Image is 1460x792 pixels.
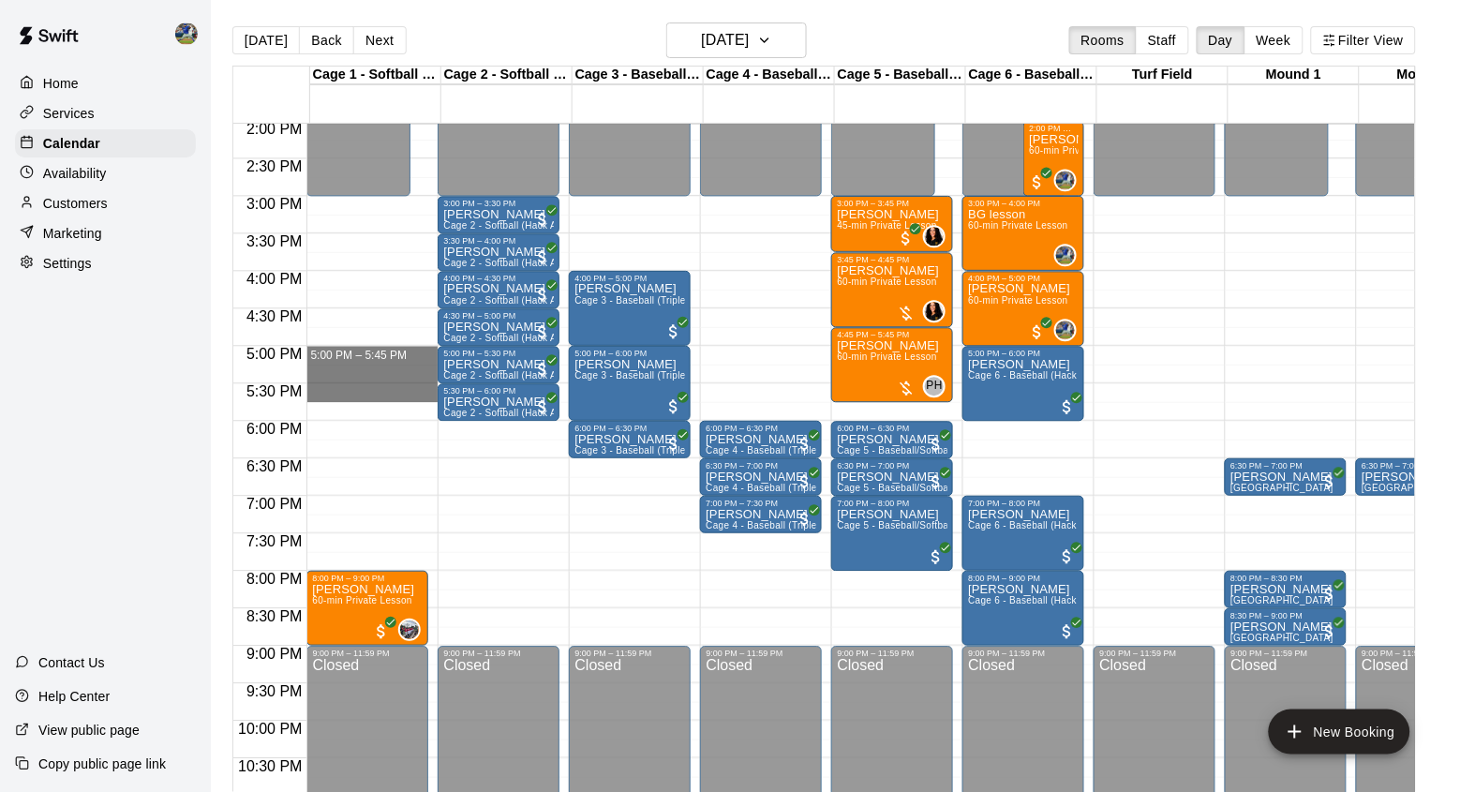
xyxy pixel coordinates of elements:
div: Cage 3 - Baseball (Triple Play) [573,67,704,84]
span: All customers have paid [1320,622,1339,641]
div: 6:00 PM – 6:30 PM: William Rojas [700,421,822,458]
img: Jordyn VanHook [925,227,944,246]
a: Settings [15,249,196,277]
span: 8:30 PM [242,608,307,624]
p: Copy public page link [38,755,166,773]
div: 7:00 PM – 7:30 PM [706,499,816,508]
div: Cage 2 - Softball (Triple Play) [441,67,573,84]
div: Cage 4 - Baseball (Triple Play) [704,67,835,84]
a: Services [15,99,196,127]
div: 4:30 PM – 5:00 PM [443,311,554,321]
button: Week [1244,26,1304,54]
div: 3:45 PM – 4:45 PM: 60-min Private Lesson [831,252,953,327]
span: All customers have paid [1058,397,1077,416]
button: Day [1197,26,1245,54]
div: 9:00 PM – 11:59 PM [968,649,1079,658]
span: All customers have paid [927,472,946,491]
span: 3:00 PM [242,196,307,212]
span: Cage 2 - Softball (Hack Attack Hand-fed Machine) [443,295,665,306]
div: 6:30 PM – 7:00 PM [706,461,816,471]
img: Brandon Gold [175,22,198,45]
div: 8:00 PM – 8:30 PM [1230,574,1341,583]
div: 4:00 PM – 4:30 PM [443,274,554,283]
span: All customers have paid [1320,585,1339,604]
div: 5:00 PM – 5:30 PM: Clint Marcus [438,346,559,383]
span: Cage 5 - Baseball/Softball (Triple Play - HitTrax) [837,520,1051,530]
img: Brandon Gold [1056,171,1075,189]
span: [GEOGRAPHIC_DATA] [1230,595,1333,605]
a: Home [15,69,196,97]
span: All customers have paid [1058,547,1077,566]
span: Cage 6 - Baseball (Hack Attack Hand-fed Machine) [968,370,1195,381]
span: 4:30 PM [242,308,307,324]
div: 9:00 PM – 11:59 PM [574,649,685,658]
span: 3:30 PM [242,233,307,249]
div: Brandon Gold [1054,244,1077,266]
div: 4:00 PM – 5:00 PM: Jorge Mier [569,271,691,346]
p: Help Center [38,687,110,706]
span: All customers have paid [927,547,946,566]
div: 6:00 PM – 6:30 PM [837,424,947,433]
p: Calendar [43,134,100,153]
div: 3:30 PM – 4:00 PM: Clint Marcus [438,233,559,271]
div: 3:45 PM – 4:45 PM [837,255,947,264]
div: 4:00 PM – 4:30 PM: Clint Marcus [438,271,559,308]
span: 9:30 PM [242,683,307,699]
div: 5:00 PM – 6:00 PM [968,349,1079,358]
div: 9:00 PM – 11:59 PM [706,649,816,658]
p: Home [43,74,79,93]
p: Contact Us [38,653,105,672]
div: 7:00 PM – 8:00 PM [837,499,947,508]
div: Brandon Gold [171,15,211,52]
span: All customers have paid [897,229,916,247]
span: 2:00 PM [242,121,307,137]
div: 7:00 PM – 7:30 PM: William Wood [700,496,822,533]
div: 5:00 PM – 5:30 PM [443,349,554,358]
div: Peter Hernandez [923,375,946,397]
div: 8:00 PM – 8:30 PM: Peter Glassman [1225,571,1347,608]
div: 6:30 PM – 7:00 PM [1230,461,1341,471]
div: 3:30 PM – 4:00 PM [443,236,554,246]
div: Customers [15,189,196,217]
img: Jordyn VanHook [925,302,944,321]
div: 8:00 PM – 9:00 PM [968,574,1079,583]
p: Settings [43,254,92,273]
div: Calendar [15,129,196,157]
div: 4:00 PM – 5:00 PM [968,274,1079,283]
span: Jordyn VanHook [931,225,946,247]
p: Availability [43,164,107,183]
div: 8:30 PM – 9:00 PM: Peter Glassman [1225,608,1347,646]
span: Cage 5 - Baseball/Softball (Triple Play - HitTrax) [837,445,1051,456]
div: 7:00 PM – 8:00 PM [968,499,1079,508]
span: Cage 3 - Baseball (Triple Play) [574,370,711,381]
span: PH [927,377,943,396]
div: 3:00 PM – 4:00 PM: BG lesson [962,196,1084,271]
button: Filter View [1311,26,1416,54]
span: All customers have paid [1320,472,1339,491]
a: Availability [15,159,196,187]
button: [DATE] [666,22,807,58]
span: Brandon Gold [1062,169,1077,191]
span: All customers have paid [796,435,814,454]
button: [DATE] [232,26,300,54]
div: 2:00 PM – 3:00 PM [1029,124,1079,133]
div: 6:30 PM – 7:00 PM [837,461,947,471]
div: 6:30 PM – 7:00 PM: William Wood [700,458,822,496]
div: 3:00 PM – 3:45 PM [837,199,947,208]
div: 7:00 PM – 8:00 PM: Manuel Velasquez [962,496,1084,571]
span: Cage 2 - Softball (Hack Attack Hand-fed Machine) [443,370,665,381]
span: All customers have paid [533,247,552,266]
span: 5:00 PM [242,346,307,362]
div: 3:00 PM – 3:45 PM: 45-min Private Lesson [831,196,953,252]
span: Brandon Gold [1062,319,1077,341]
span: 10:30 PM [233,758,306,774]
span: All customers have paid [1028,172,1047,191]
span: 10:00 PM [233,721,306,737]
span: 60-min Private Lesson [968,295,1068,306]
span: 6:30 PM [242,458,307,474]
span: 5:30 PM [242,383,307,399]
div: 3:00 PM – 3:30 PM [443,199,554,208]
p: Customers [43,194,108,213]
